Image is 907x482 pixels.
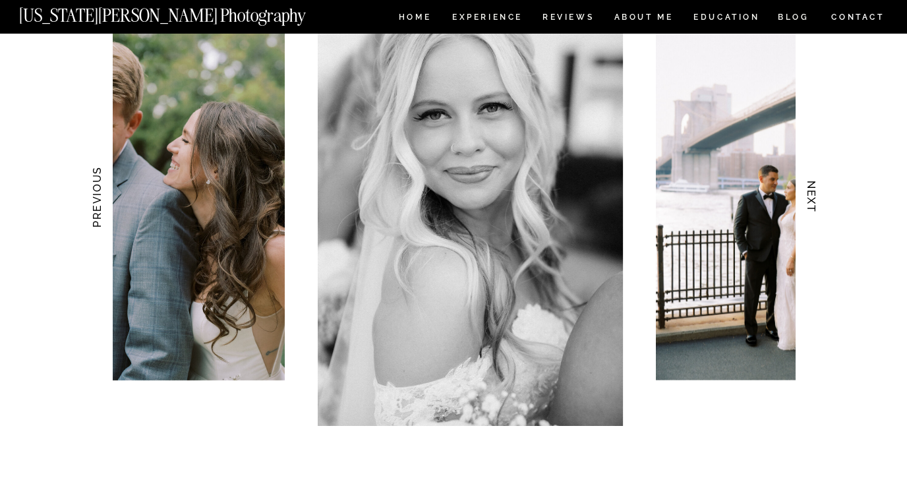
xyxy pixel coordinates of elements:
a: [US_STATE][PERSON_NAME] Photography [19,7,350,18]
a: EDUCATION [692,13,761,24]
a: Experience [452,13,521,24]
a: HOME [396,13,434,24]
a: ABOUT ME [614,13,674,24]
a: BLOG [778,13,809,24]
h3: NEXT [805,156,819,239]
a: REVIEWS [542,13,592,24]
a: CONTACT [831,10,885,24]
h3: PREVIOUS [90,156,103,239]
